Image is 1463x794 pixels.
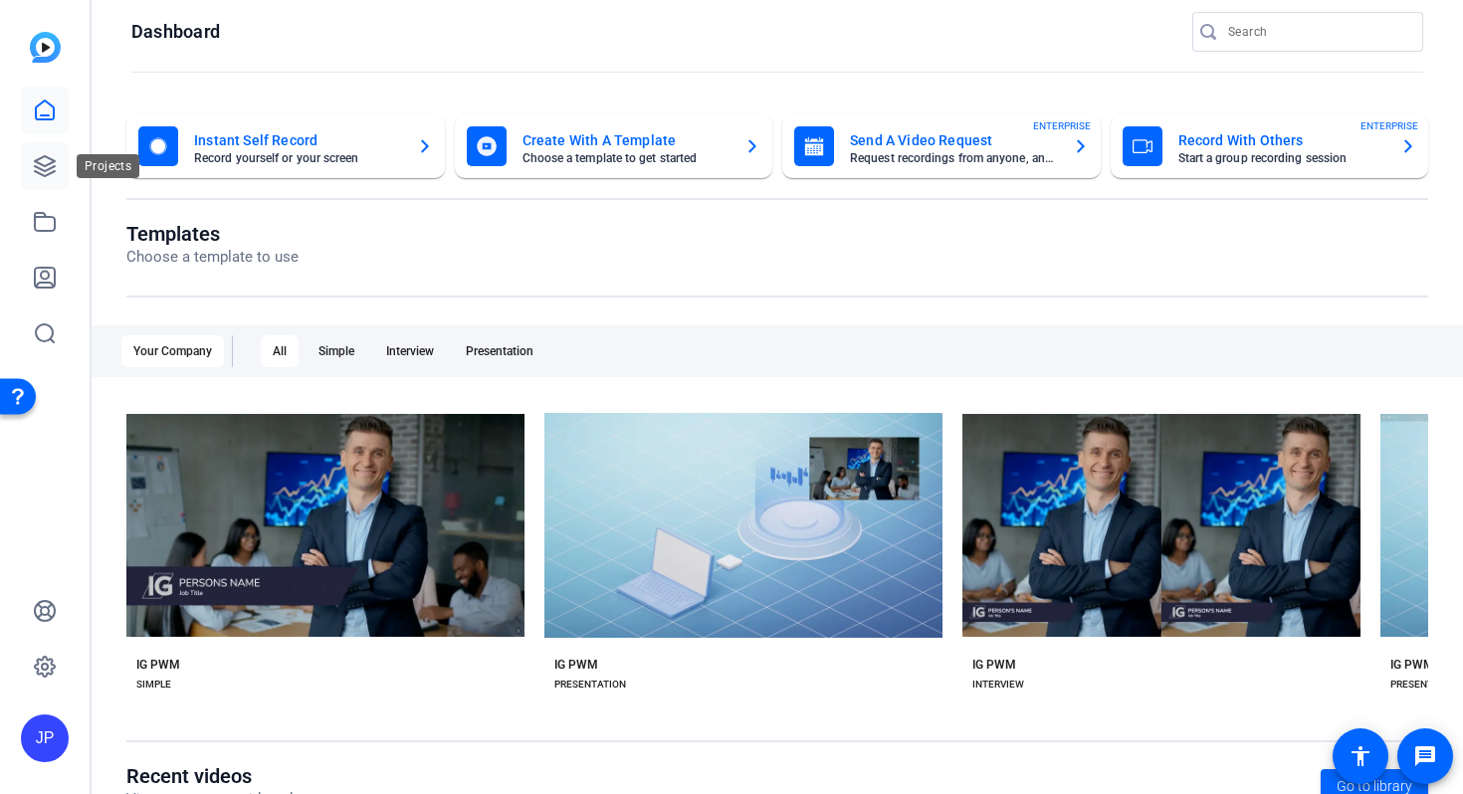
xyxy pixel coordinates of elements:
[194,152,401,164] mat-card-subtitle: Record yourself or your screen
[136,677,171,693] div: SIMPLE
[522,152,730,164] mat-card-subtitle: Choose a template to get started
[1228,20,1407,44] input: Search
[307,335,366,367] div: Simple
[126,222,299,246] h1: Templates
[126,114,445,178] button: Instant Self RecordRecord yourself or your screen
[194,128,401,152] mat-card-title: Instant Self Record
[21,714,69,762] div: JP
[30,32,61,63] img: blue-gradient.svg
[454,335,545,367] div: Presentation
[126,764,318,788] h1: Recent videos
[1360,118,1418,133] span: ENTERPRISE
[1390,677,1462,693] div: PRESENTATION
[1111,114,1429,178] button: Record With OthersStart a group recording sessionENTERPRISE
[374,335,446,367] div: Interview
[1178,128,1385,152] mat-card-title: Record With Others
[1178,152,1385,164] mat-card-subtitle: Start a group recording session
[455,114,773,178] button: Create With A TemplateChoose a template to get started
[850,128,1057,152] mat-card-title: Send A Video Request
[522,128,730,152] mat-card-title: Create With A Template
[972,657,1016,673] div: IG PWM
[131,20,220,44] h1: Dashboard
[554,657,598,673] div: IG PWM
[1349,744,1372,768] mat-icon: accessibility
[136,657,180,673] div: IG PWM
[121,335,224,367] div: Your Company
[126,246,299,269] p: Choose a template to use
[261,335,299,367] div: All
[972,677,1024,693] div: INTERVIEW
[1033,118,1091,133] span: ENTERPRISE
[77,154,139,178] div: Projects
[554,677,626,693] div: PRESENTATION
[782,114,1101,178] button: Send A Video RequestRequest recordings from anyone, anywhereENTERPRISE
[1413,744,1437,768] mat-icon: message
[850,152,1057,164] mat-card-subtitle: Request recordings from anyone, anywhere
